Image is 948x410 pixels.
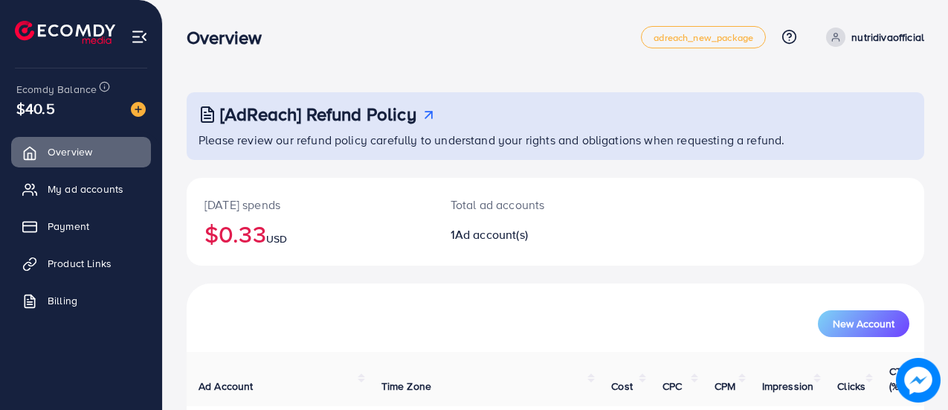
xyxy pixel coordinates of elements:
p: nutridivaofficial [851,28,924,46]
a: Overview [11,137,151,167]
span: CPC [662,379,682,394]
span: Ad Account [199,379,254,394]
span: Payment [48,219,89,234]
span: Ad account(s) [455,226,528,243]
img: menu [131,28,148,45]
a: Billing [11,286,151,315]
img: logo [15,21,115,44]
p: Total ad accounts [451,196,599,214]
span: New Account [833,318,894,329]
span: USD [266,231,287,246]
a: nutridivaofficial [820,28,924,47]
a: adreach_new_package [641,26,766,48]
a: Payment [11,211,151,241]
p: Please review our refund policy carefully to understand your rights and obligations when requesti... [199,131,915,149]
a: Product Links [11,249,151,278]
span: Clicks [837,379,865,394]
h3: [AdReach] Refund Policy [220,103,416,125]
h2: $0.33 [204,220,415,248]
img: image [131,102,146,117]
span: Billing [48,293,77,308]
span: CTR (%) [889,364,909,394]
img: image [896,358,941,403]
span: Time Zone [381,379,431,394]
span: Product Links [48,256,112,271]
button: New Account [818,310,909,337]
p: [DATE] spends [204,196,415,214]
span: Cost [611,379,633,394]
a: My ad accounts [11,174,151,204]
h3: Overview [187,27,274,48]
span: My ad accounts [48,182,123,196]
span: Overview [48,144,92,159]
span: adreach_new_package [654,33,753,42]
span: $40.5 [16,97,55,119]
span: CPM [715,379,735,394]
h2: 1 [451,228,599,242]
span: Ecomdy Balance [16,82,97,97]
span: Impression [762,379,814,394]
